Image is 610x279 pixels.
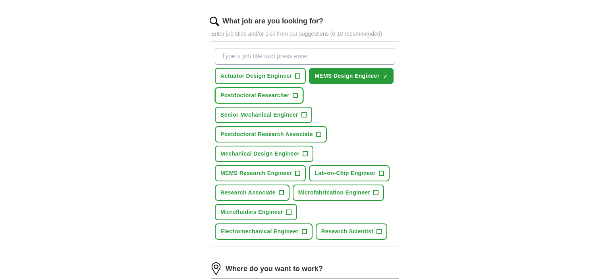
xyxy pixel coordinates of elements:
[315,169,375,177] span: Lab-on-Chip Engineer
[215,107,312,123] button: Senior Mechanical Engineer
[215,146,313,162] button: Mechanical Design Engineer
[215,165,306,181] button: MEMS Research Engineer
[220,169,292,177] span: MEMS Research Engineer
[220,72,292,80] span: Actuator Design Engineer
[293,185,384,201] button: Microfabrication Engineer
[220,208,283,216] span: Microfluidics Engineer
[309,165,389,181] button: Lab-on-Chip Engineer
[215,223,313,240] button: Electromechanical Engineer
[215,185,290,201] button: Research Associate
[226,264,323,274] label: Where do you want to work?
[215,87,303,104] button: Postdoctoral Researcher
[220,150,299,158] span: Mechanical Design Engineer
[298,189,370,197] span: Microfabrication Engineer
[215,126,327,142] button: Postdoctoral Research Associate
[309,68,393,84] button: MEMS Design Engineer✓
[210,262,222,275] img: location.png
[220,91,290,100] span: Postdoctoral Researcher
[210,17,219,26] img: search.png
[222,16,323,27] label: What job are you looking for?
[215,68,306,84] button: Actuator Design Engineer
[315,72,379,80] span: MEMS Design Engineer
[220,189,276,197] span: Research Associate
[316,223,388,240] button: Research Scientist
[215,204,297,220] button: Microfluidics Engineer
[210,30,400,38] p: Enter job titles and/or pick from our suggestions (6-10 recommended)
[215,48,395,65] input: Type a job title and press enter
[220,130,313,139] span: Postdoctoral Research Associate
[220,227,299,236] span: Electromechanical Engineer
[220,111,298,119] span: Senior Mechanical Engineer
[383,73,388,80] span: ✓
[321,227,374,236] span: Research Scientist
